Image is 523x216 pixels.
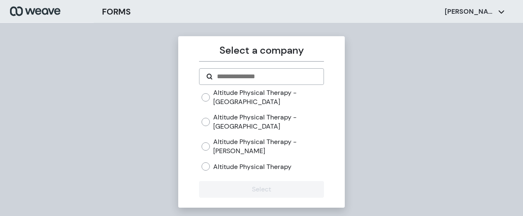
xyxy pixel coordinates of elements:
p: [PERSON_NAME] [445,7,495,16]
label: Altitude Physical Therapy - [GEOGRAPHIC_DATA] [213,113,324,131]
label: Altitude Physical Therapy [213,162,291,171]
input: Search [216,72,316,82]
h3: FORMS [102,5,131,18]
button: Select [199,181,324,198]
label: Altitude Physical Therapy - [GEOGRAPHIC_DATA] [213,88,324,106]
p: Select a company [199,43,324,58]
label: Altitude Physical Therapy - [PERSON_NAME] [213,137,324,155]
